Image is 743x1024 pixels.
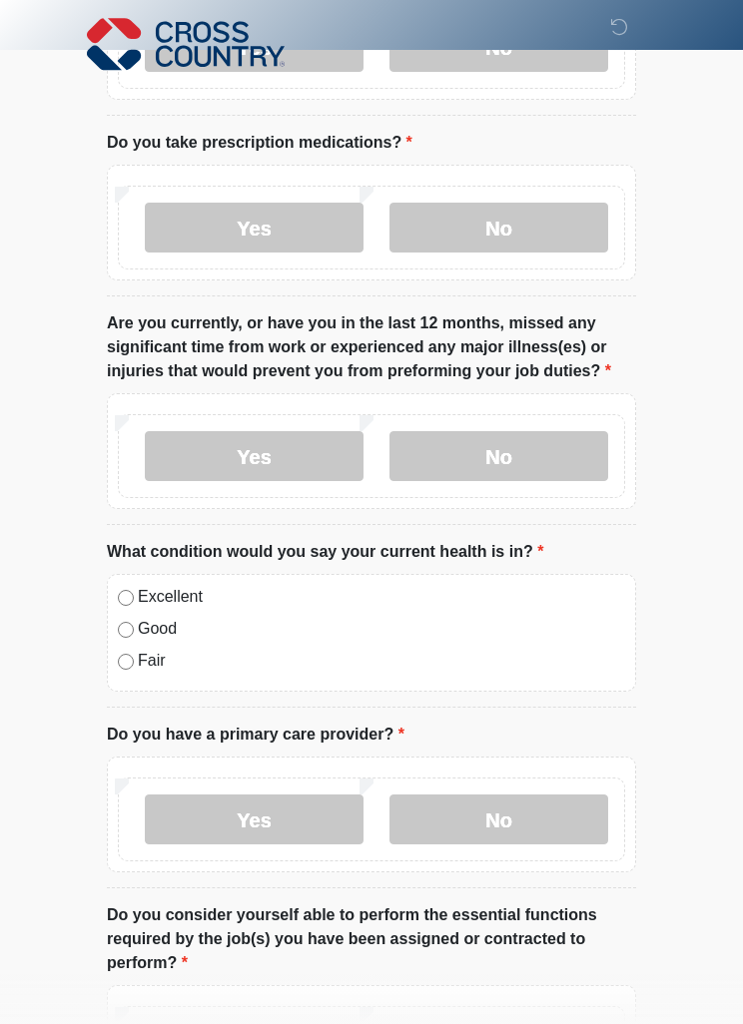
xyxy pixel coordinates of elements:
label: Do you consider yourself able to perform the essential functions required by the job(s) you have ... [107,903,636,975]
label: Yes [145,431,364,481]
label: No [389,203,608,253]
label: Excellent [138,585,625,609]
input: Good [118,622,134,638]
label: Do you have a primary care provider? [107,723,404,747]
label: Good [138,617,625,641]
input: Excellent [118,590,134,606]
label: Yes [145,794,364,844]
img: Cross Country Logo [87,15,285,73]
input: Fair [118,654,134,670]
label: No [389,431,608,481]
label: Yes [145,203,364,253]
label: No [389,794,608,844]
label: Do you take prescription medications? [107,131,412,155]
label: What condition would you say your current health is in? [107,540,543,564]
label: Fair [138,649,625,673]
label: Are you currently, or have you in the last 12 months, missed any significant time from work or ex... [107,311,636,383]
